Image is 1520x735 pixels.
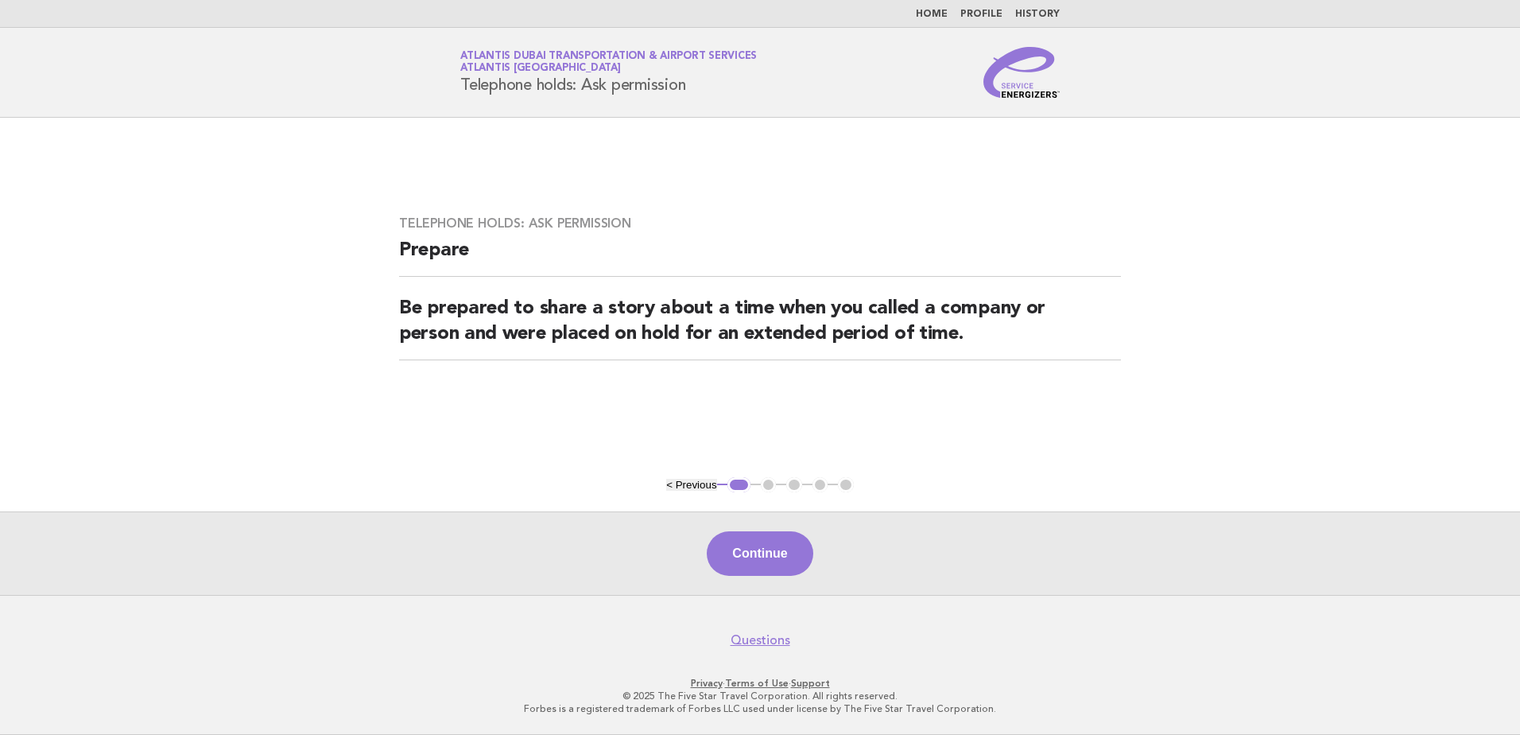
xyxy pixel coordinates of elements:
[460,64,621,74] span: Atlantis [GEOGRAPHIC_DATA]
[691,678,723,689] a: Privacy
[725,678,789,689] a: Terms of Use
[460,51,757,73] a: Atlantis Dubai Transportation & Airport ServicesAtlantis [GEOGRAPHIC_DATA]
[273,690,1247,702] p: © 2025 The Five Star Travel Corporation. All rights reserved.
[273,677,1247,690] p: · ·
[399,238,1121,277] h2: Prepare
[399,216,1121,231] h3: Telephone holds: Ask permission
[916,10,948,19] a: Home
[273,702,1247,715] p: Forbes is a registered trademark of Forbes LLC used under license by The Five Star Travel Corpora...
[1015,10,1060,19] a: History
[960,10,1002,19] a: Profile
[460,52,757,93] h1: Telephone holds: Ask permission
[731,632,790,648] a: Questions
[983,47,1060,98] img: Service Energizers
[707,531,812,576] button: Continue
[666,479,716,491] button: < Previous
[791,678,830,689] a: Support
[727,477,750,493] button: 1
[399,296,1121,360] h2: Be prepared to share a story about a time when you called a company or person and were placed on ...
